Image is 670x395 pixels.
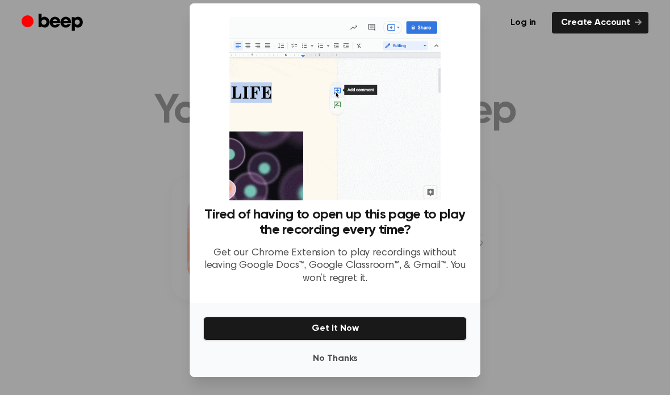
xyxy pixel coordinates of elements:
[501,12,545,33] a: Log in
[203,347,467,370] button: No Thanks
[203,207,467,238] h3: Tired of having to open up this page to play the recording every time?
[203,317,467,341] button: Get It Now
[203,247,467,285] p: Get our Chrome Extension to play recordings without leaving Google Docs™, Google Classroom™, & Gm...
[552,12,648,33] a: Create Account
[229,17,440,200] img: Beep extension in action
[22,12,86,34] a: Beep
